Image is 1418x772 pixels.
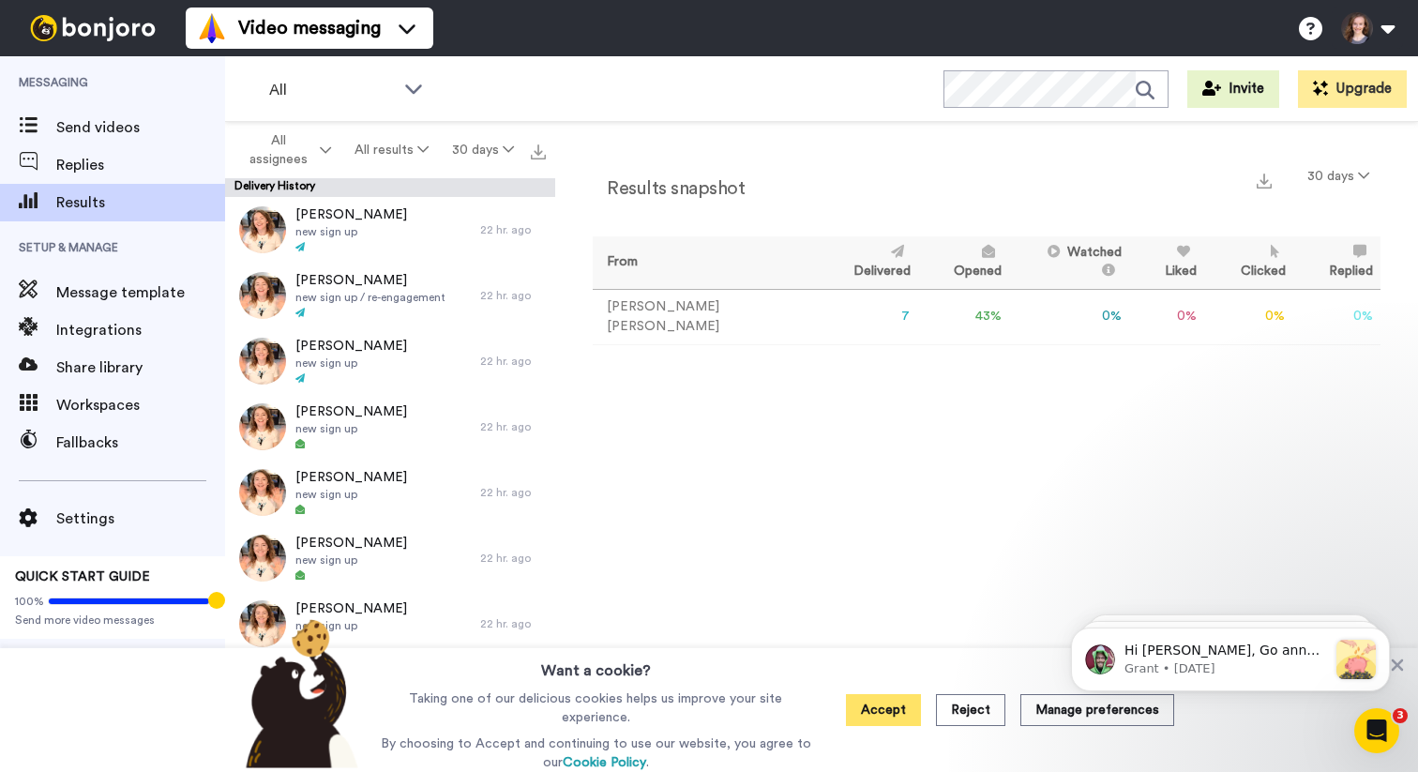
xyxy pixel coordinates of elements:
[846,694,921,726] button: Accept
[1020,694,1174,726] button: Manage preferences
[225,394,555,460] a: [PERSON_NAME]new sign up22 hr. ago
[295,271,445,290] span: [PERSON_NAME]
[239,600,286,647] img: 42063548-9084-4dbe-a9c5-84ec7f7ec171-thumb.jpg
[56,191,225,214] span: Results
[56,356,225,379] span: Share library
[82,53,284,292] span: Hi [PERSON_NAME], Go annual and save! Looks like you've been loving [PERSON_NAME] so I wanted to ...
[1009,289,1129,344] td: 0 %
[1129,236,1204,289] th: Liked
[295,356,407,371] span: new sign up
[295,487,407,502] span: new sign up
[480,419,546,434] div: 22 hr. ago
[1393,708,1408,723] span: 3
[295,468,407,487] span: [PERSON_NAME]
[1187,70,1279,108] button: Invite
[225,263,555,328] a: [PERSON_NAME]new sign up / re-engagement22 hr. ago
[295,290,445,305] span: new sign up / re-engagement
[56,507,225,530] span: Settings
[1257,174,1272,189] img: export.svg
[1354,708,1399,753] iframe: Intercom live chat
[15,613,210,628] span: Send more video messages
[197,13,227,43] img: vm-color.svg
[56,319,225,341] span: Integrations
[295,534,407,553] span: [PERSON_NAME]
[238,15,381,41] span: Video messaging
[295,421,407,436] span: new sign up
[225,591,555,657] a: [PERSON_NAME]new sign up22 hr. ago
[295,599,407,618] span: [PERSON_NAME]
[15,594,44,609] span: 100%
[480,354,546,369] div: 22 hr. ago
[817,236,917,289] th: Delivered
[239,272,286,319] img: 1cb46caa-c9cf-4f02-a0a4-017625b82a3c-thumb.jpg
[525,136,551,164] button: Export all results that match these filters now.
[480,551,546,566] div: 22 hr. ago
[1204,236,1292,289] th: Clicked
[295,402,407,421] span: [PERSON_NAME]
[56,154,225,176] span: Replies
[1129,289,1204,344] td: 0 %
[295,205,407,224] span: [PERSON_NAME]
[269,79,395,101] span: All
[1293,236,1380,289] th: Replied
[208,592,225,609] div: Tooltip anchor
[593,178,745,199] h2: Results snapshot
[240,131,316,169] span: All assignees
[239,535,286,582] img: 9dbd755a-86ea-4d58-bebd-1652106fc184-thumb.jpg
[56,281,225,304] span: Message template
[480,222,546,237] div: 22 hr. ago
[23,15,163,41] img: bj-logo-header-white.svg
[56,394,225,416] span: Workspaces
[1204,289,1292,344] td: 0 %
[295,553,407,568] span: new sign up
[593,236,817,289] th: From
[541,648,651,682] h3: Want a cookie?
[480,288,546,303] div: 22 hr. ago
[239,206,286,253] img: 4349e3b2-7234-49a1-b527-a4fd33137c5a-thumb.jpg
[1251,166,1277,193] button: Export a summary of each team member’s results that match this filter now.
[56,431,225,454] span: Fallbacks
[480,616,546,631] div: 22 hr. ago
[225,197,555,263] a: [PERSON_NAME]new sign up22 hr. ago
[225,460,555,525] a: [PERSON_NAME]new sign up22 hr. ago
[440,133,525,167] button: 30 days
[817,289,917,344] td: 7
[15,570,150,583] span: QUICK START GUIDE
[918,236,1009,289] th: Opened
[376,689,816,727] p: Taking one of our delicious cookies helps us improve your site experience.
[239,403,286,450] img: 2731d327-a2fa-4a7b-8de8-ba7d3330ae1f-thumb.jpg
[225,178,555,197] div: Delivery History
[225,328,555,394] a: [PERSON_NAME]new sign up22 hr. ago
[1009,236,1129,289] th: Watched
[593,289,817,344] td: [PERSON_NAME] [PERSON_NAME]
[239,469,286,516] img: f2849eb6-23cf-4e12-9d62-57b2001a6ff7-thumb.jpg
[343,133,441,167] button: All results
[480,485,546,500] div: 22 hr. ago
[229,124,343,176] button: All assignees
[295,224,407,239] span: new sign up
[225,525,555,591] a: [PERSON_NAME]new sign up22 hr. ago
[531,144,546,159] img: export.svg
[376,734,816,772] p: By choosing to Accept and continuing to use our website, you agree to our .
[229,618,368,768] img: bear-with-cookie.png
[295,337,407,356] span: [PERSON_NAME]
[563,756,646,769] a: Cookie Policy
[1293,289,1380,344] td: 0 %
[936,694,1005,726] button: Reject
[1298,70,1407,108] button: Upgrade
[1043,590,1418,721] iframe: Intercom notifications message
[918,289,1009,344] td: 43 %
[239,338,286,385] img: 94c53caf-da2a-41ad-8101-ff0ce95e9bf6-thumb.jpg
[56,116,225,139] span: Send videos
[82,70,284,87] p: Message from Grant, sent 206w ago
[1296,159,1380,193] button: 30 days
